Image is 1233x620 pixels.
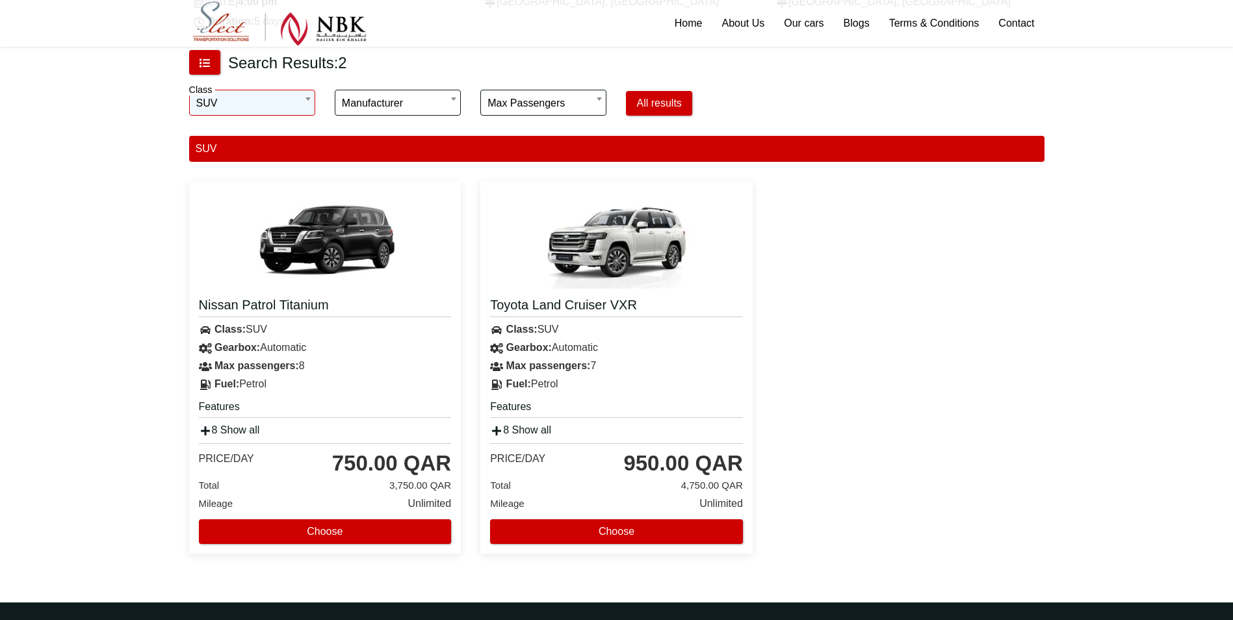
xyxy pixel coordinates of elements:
[490,480,511,491] span: Total
[490,424,551,435] a: 8 Show all
[189,357,461,375] div: 8
[189,320,461,339] div: SUV
[342,90,454,116] span: Manufacturer
[506,378,531,389] strong: Fuel:
[189,136,1045,162] div: SUV
[480,339,753,357] div: Automatic
[490,519,743,544] button: Choose
[335,90,461,116] span: Manufacturer
[214,342,260,353] strong: Gearbox:
[681,476,743,495] span: 4,750.00 QAR
[408,495,451,513] span: Unlimited
[189,375,461,393] div: Petrol
[490,498,525,509] span: Mileage
[247,191,403,289] img: Nissan Patrol Titanium
[189,84,216,96] label: Class
[490,400,743,418] h5: Features
[199,400,452,418] h5: Features
[480,357,753,375] div: 7
[487,90,599,116] span: Max passengers
[214,324,246,335] strong: Class:
[189,339,461,357] div: Automatic
[199,480,220,491] span: Total
[199,498,233,509] span: Mileage
[189,90,315,116] span: SUV
[480,375,753,393] div: Petrol
[626,91,692,116] button: All results
[623,450,742,476] div: 950.00 QAR
[214,360,299,371] strong: Max passengers:
[228,53,347,73] h3: Search Results:
[192,1,367,46] img: Select Rent a Car
[480,320,753,339] div: SUV
[199,519,452,544] button: Choose
[214,378,239,389] strong: Fuel:
[199,296,452,317] a: Nissan Patrol Titanium
[506,360,591,371] strong: Max passengers:
[332,450,451,476] div: 750.00 QAR
[199,424,260,435] a: 8 Show all
[699,495,743,513] span: Unlimited
[506,342,552,353] strong: Gearbox:
[338,54,346,71] span: 2
[490,296,743,317] a: Toyota Land Cruiser VXR
[196,90,308,116] span: SUV
[199,452,254,465] div: Price/day
[389,476,451,495] span: 3,750.00 QAR
[538,191,694,289] img: Toyota Land Cruiser VXR
[480,90,606,116] span: Max passengers
[490,452,545,465] div: Price/day
[506,324,538,335] strong: Class:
